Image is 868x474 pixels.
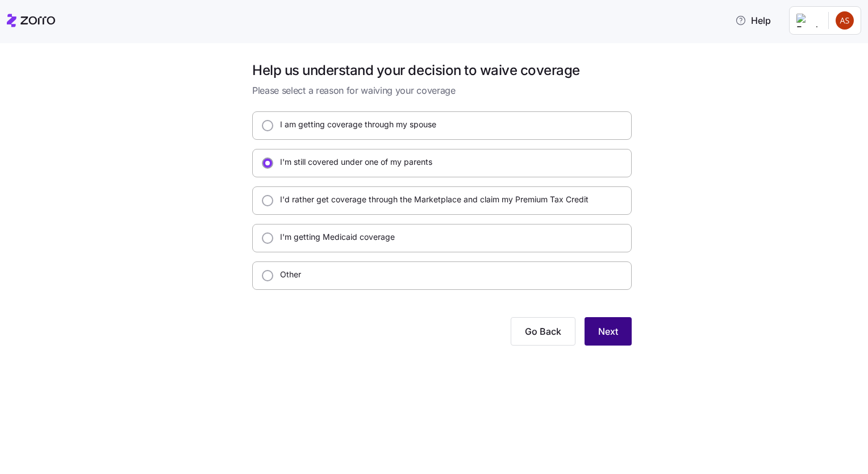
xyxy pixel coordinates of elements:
span: Go Back [525,325,561,338]
span: Help [735,14,771,27]
button: Next [585,317,632,346]
h1: Help us understand your decision to waive coverage [252,61,632,79]
span: Next [598,325,618,338]
img: 5c5e065d468b1df16f1ee77e42ad9045 [836,11,854,30]
label: I'm still covered under one of my parents [273,156,432,168]
label: I am getting coverage through my spouse [273,119,436,130]
button: Help [726,9,780,32]
label: I'd rather get coverage through the Marketplace and claim my Premium Tax Credit [273,194,589,205]
img: Employer logo [796,14,819,27]
button: Go Back [511,317,575,346]
span: Please select a reason for waiving your coverage [252,84,632,98]
label: I'm getting Medicaid coverage [273,231,395,243]
label: Other [273,269,301,280]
